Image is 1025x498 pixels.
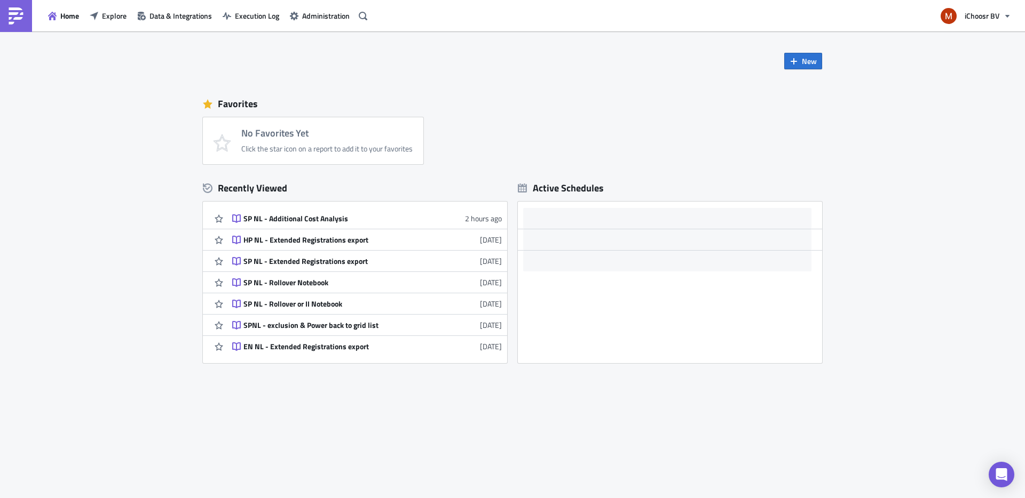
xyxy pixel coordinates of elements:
time: 2025-07-28T13:02:45Z [480,319,502,331]
a: EN NL - Extended Registrations export[DATE] [232,336,502,357]
span: Explore [102,10,127,21]
span: Administration [302,10,350,21]
a: SP NL - Rollover or II Notebook[DATE] [232,293,502,314]
div: SP NL - Rollover Notebook [243,278,430,287]
button: Explore [84,7,132,24]
time: 2025-08-07T15:21:40Z [480,234,502,245]
time: 2025-08-20T10:06:50Z [465,213,502,224]
button: Execution Log [217,7,285,24]
div: Favorites [203,96,822,112]
img: Avatar [940,7,958,25]
span: Data & Integrations [149,10,212,21]
div: SP NL - Rollover or II Notebook [243,299,430,309]
span: iChoosr BV [965,10,999,21]
div: HP NL - Extended Registrations export [243,235,430,245]
h4: No Favorites Yet [241,128,413,139]
span: Execution Log [235,10,279,21]
button: iChoosr BV [934,4,1017,28]
button: Home [43,7,84,24]
button: New [784,53,822,69]
div: Active Schedules [518,182,604,194]
div: SPNL - exclusion & Power back to grid list [243,320,430,330]
div: EN NL - Extended Registrations export [243,342,430,351]
div: Open Intercom Messenger [989,462,1014,487]
button: Data & Integrations [132,7,217,24]
time: 2025-05-22T10:05:45Z [480,341,502,352]
a: HP NL - Extended Registrations export[DATE] [232,229,502,250]
button: Administration [285,7,355,24]
a: SP NL - Additional Cost Analysis2 hours ago [232,208,502,229]
div: Click the star icon on a report to add it to your favorites [241,144,413,154]
a: SP NL - Rollover Notebook[DATE] [232,272,502,293]
a: SP NL - Extended Registrations export[DATE] [232,251,502,271]
time: 2025-08-01T08:52:40Z [480,277,502,288]
span: New [802,55,817,67]
div: Recently Viewed [203,180,507,196]
span: Home [60,10,79,21]
time: 2025-07-30T13:24:06Z [480,298,502,309]
a: SPNL - exclusion & Power back to grid list[DATE] [232,315,502,335]
img: PushMetrics [7,7,25,25]
div: SP NL - Extended Registrations export [243,256,430,266]
div: SP NL - Additional Cost Analysis [243,214,430,223]
time: 2025-08-06T09:46:24Z [480,255,502,267]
